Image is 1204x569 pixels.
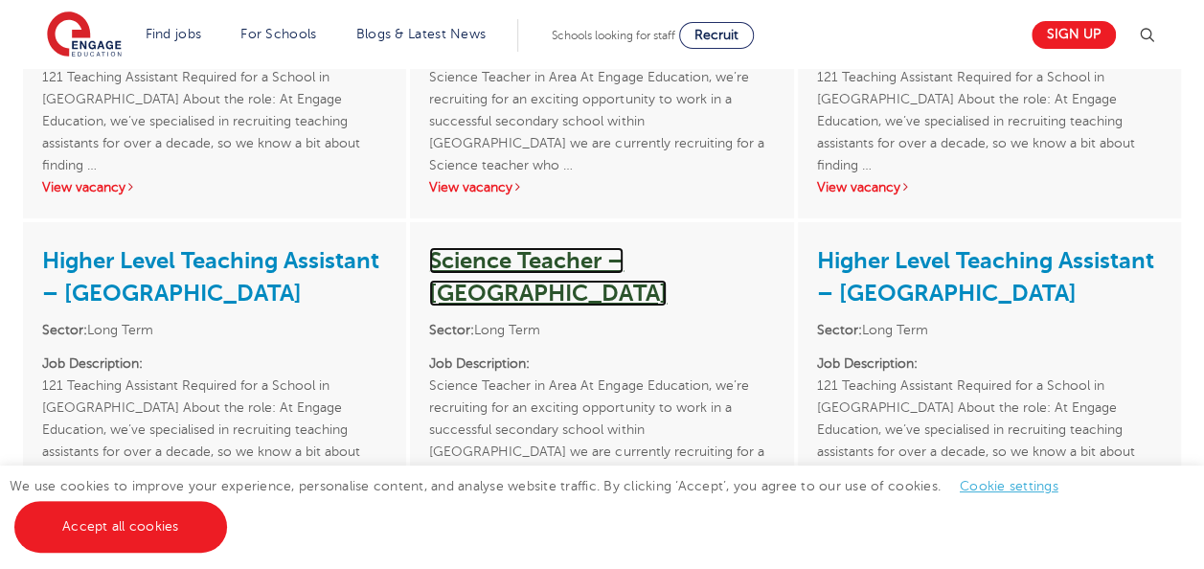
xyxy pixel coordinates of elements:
[429,323,474,337] strong: Sector:
[429,247,667,307] a: Science Teacher – [GEOGRAPHIC_DATA]
[817,319,1162,341] li: Long Term
[817,247,1154,307] a: Higher Level Teaching Assistant – [GEOGRAPHIC_DATA]
[356,27,487,41] a: Blogs & Latest News
[429,353,774,463] p: Science Teacher in Area At Engage Education, we’re recruiting for an exciting opportunity to work...
[47,11,122,59] img: Engage Education
[1032,21,1116,49] a: Sign up
[146,27,202,41] a: Find jobs
[42,44,387,154] p: 121 Teaching Assistant Required for a School in [GEOGRAPHIC_DATA] About the role: At Engage Educa...
[429,319,774,341] li: Long Term
[679,22,754,49] a: Recruit
[429,180,523,194] a: View vacancy
[42,319,387,341] li: Long Term
[42,323,87,337] strong: Sector:
[240,27,316,41] a: For Schools
[960,479,1058,493] a: Cookie settings
[552,29,675,42] span: Schools looking for staff
[694,28,738,42] span: Recruit
[10,479,1078,534] span: We use cookies to improve your experience, personalise content, and analyse website traffic. By c...
[817,323,862,337] strong: Sector:
[42,356,143,371] strong: Job Description:
[42,180,136,194] a: View vacancy
[14,501,227,553] a: Accept all cookies
[429,356,530,371] strong: Job Description:
[817,44,1162,154] p: 121 Teaching Assistant Required for a School in [GEOGRAPHIC_DATA] About the role: At Engage Educa...
[817,180,911,194] a: View vacancy
[429,44,774,154] p: Science Teacher in Area At Engage Education, we’re recruiting for an exciting opportunity to work...
[42,353,387,463] p: 121 Teaching Assistant Required for a School in [GEOGRAPHIC_DATA] About the role: At Engage Educa...
[42,247,379,307] a: Higher Level Teaching Assistant – [GEOGRAPHIC_DATA]
[817,356,918,371] strong: Job Description:
[817,353,1162,463] p: 121 Teaching Assistant Required for a School in [GEOGRAPHIC_DATA] About the role: At Engage Educa...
